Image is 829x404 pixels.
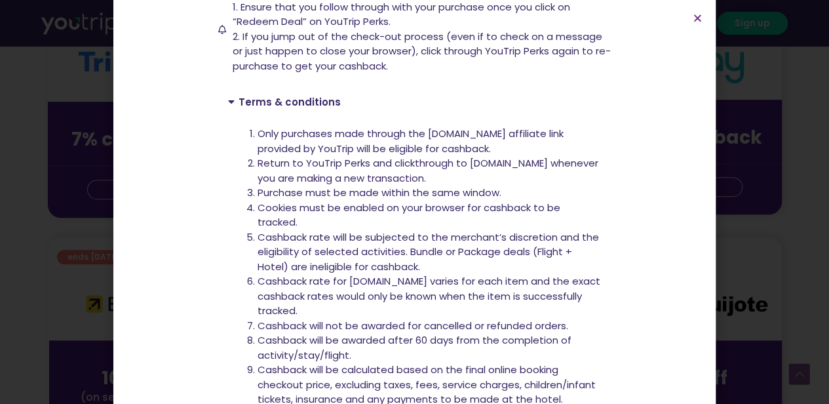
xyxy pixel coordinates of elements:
[239,95,341,109] a: Terms & conditions
[258,319,602,334] li: Cashback will not be awarded for cancelled or refunded orders.
[233,30,611,73] span: 2. If you jump out of the check-out process (even if to check on a message or just happen to clos...
[258,274,602,319] li: Cashback rate for [DOMAIN_NAME] varies for each item and the exact cashback rates would only be k...
[218,87,611,117] div: Terms & conditions
[258,127,602,156] li: Only purchases made through the [DOMAIN_NAME] affiliate link provided by YouTrip will be eligible...
[258,186,602,201] li: Purchase must be made within the same window.
[693,13,703,23] a: Close
[258,156,602,186] li: Return to YouTrip Perks and clickthrough to [DOMAIN_NAME] whenever you are making a new transaction.
[258,201,602,230] li: Cookies must be enabled on your browser for cashback to be tracked.
[258,333,602,363] li: Cashback will be awarded after 60 days from the completion of activity/stay/flight.
[258,230,602,275] li: Cashback rate will be subjected to the merchant’s discretion and the eligibility of selected acti...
